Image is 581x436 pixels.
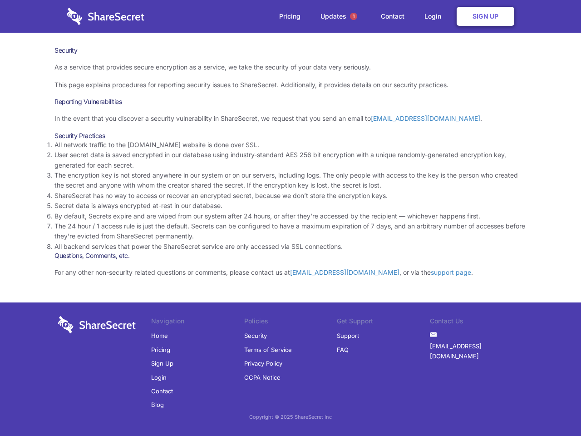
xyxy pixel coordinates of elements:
[244,316,337,329] li: Policies
[457,7,514,26] a: Sign Up
[415,2,455,30] a: Login
[54,191,527,201] li: ShareSecret has no way to access or recover an encrypted secret, because we don’t store the encry...
[430,339,523,363] a: [EMAIL_ADDRESS][DOMAIN_NAME]
[151,357,173,370] a: Sign Up
[54,46,527,54] h1: Security
[151,371,167,384] a: Login
[54,268,527,277] p: For any other non-security related questions or comments, please contact us at , or via the .
[151,316,244,329] li: Navigation
[244,357,282,370] a: Privacy Policy
[54,62,527,72] p: As a service that provides secure encryption as a service, we take the security of your data very...
[337,343,349,357] a: FAQ
[54,252,527,260] h3: Questions, Comments, etc.
[54,211,527,221] li: By default, Secrets expire and are wiped from our system after 24 hours, or after they’re accesse...
[54,201,527,211] li: Secret data is always encrypted at-rest in our database.
[372,2,414,30] a: Contact
[54,132,527,140] h3: Security Practices
[151,384,173,398] a: Contact
[337,329,359,342] a: Support
[54,221,527,242] li: The 24 hour / 1 access rule is just the default. Secrets can be configured to have a maximum expi...
[244,343,292,357] a: Terms of Service
[54,150,527,170] li: User secret data is saved encrypted in our database using industry-standard AES 256 bit encryptio...
[350,13,357,20] span: 1
[151,398,164,411] a: Blog
[54,80,527,90] p: This page explains procedures for reporting security issues to ShareSecret. Additionally, it prov...
[371,114,480,122] a: [EMAIL_ADDRESS][DOMAIN_NAME]
[151,329,168,342] a: Home
[67,8,144,25] img: logo-wordmark-white-trans-d4663122ce5f474addd5e946df7df03e33cb6a1c49d2221995e7729f52c070b2.svg
[54,170,527,191] li: The encryption key is not stored anywhere in our system or on our servers, including logs. The on...
[244,329,267,342] a: Security
[337,316,430,329] li: Get Support
[430,316,523,329] li: Contact Us
[54,242,527,252] li: All backend services that power the ShareSecret service are only accessed via SSL connections.
[58,316,136,333] img: logo-wordmark-white-trans-d4663122ce5f474addd5e946df7df03e33cb6a1c49d2221995e7729f52c070b2.svg
[151,343,170,357] a: Pricing
[54,114,527,124] p: In the event that you discover a security vulnerability in ShareSecret, we request that you send ...
[290,268,399,276] a: [EMAIL_ADDRESS][DOMAIN_NAME]
[54,98,527,106] h3: Reporting Vulnerabilities
[54,140,527,150] li: All network traffic to the [DOMAIN_NAME] website is done over SSL.
[244,371,281,384] a: CCPA Notice
[431,268,471,276] a: support page
[270,2,310,30] a: Pricing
